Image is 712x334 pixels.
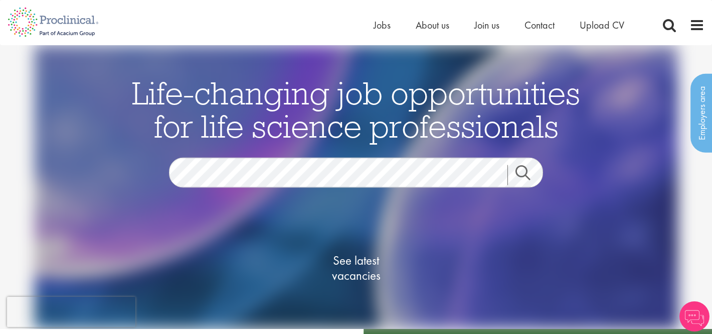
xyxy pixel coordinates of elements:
[132,72,580,146] span: Life-changing job opportunities for life science professionals
[524,19,555,32] a: Contact
[416,19,449,32] a: About us
[507,165,551,185] a: Job search submit button
[679,301,709,331] img: Chatbot
[374,19,391,32] a: Jobs
[306,212,406,323] a: See latestvacancies
[34,45,678,329] img: candidate home
[474,19,499,32] a: Join us
[306,253,406,283] span: See latest vacancies
[7,297,135,327] iframe: reCAPTCHA
[580,19,624,32] a: Upload CV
